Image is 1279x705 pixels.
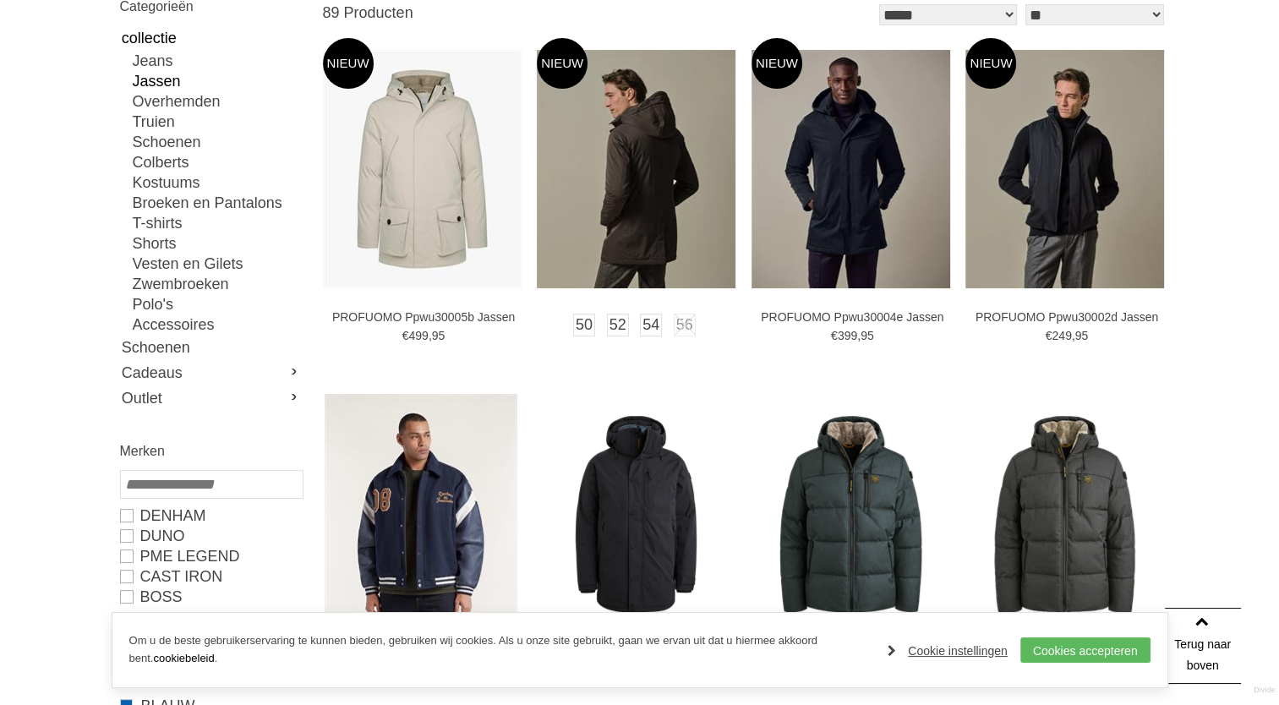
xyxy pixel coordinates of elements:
a: Broeken en Pantalons [133,193,302,213]
span: , [857,329,861,342]
span: 89 Producten [323,4,413,21]
a: Colberts [133,152,302,172]
a: Outlet [120,385,302,411]
span: , [1072,329,1075,342]
span: 499 [408,329,428,342]
a: PROFUOMO Ppwu30004e Jassen [759,309,945,325]
span: € [402,329,409,342]
a: Divide [1254,680,1275,701]
img: PROFUOMO Ppwu30004e Jassen [752,50,950,288]
a: cookiebeleid [153,652,214,664]
a: Schoenen [120,335,302,360]
p: Om u de beste gebruikerservaring te kunnen bieden, gebruiken wij cookies. Als u onze site gebruik... [129,632,872,668]
a: Truien [133,112,302,132]
a: collectie [120,25,302,51]
img: PME LEGEND Pja2508116 Jassen [965,415,1164,614]
a: 52 [607,314,629,336]
span: € [831,329,838,342]
span: 399 [838,329,857,342]
h2: Merken [120,440,302,462]
a: 50 [573,314,595,336]
a: PME LEGEND [120,546,302,566]
a: Terug naar boven [1165,608,1241,684]
a: Duno [120,526,302,546]
a: 54 [640,314,662,336]
a: Polo's [133,294,302,314]
a: Cadeaus [120,360,302,385]
a: T-shirts [133,213,302,233]
a: DENHAM [120,506,302,526]
a: BOSS [120,587,302,607]
span: , [429,329,432,342]
span: 95 [1075,329,1089,342]
a: Zwembroeken [133,274,302,294]
span: 95 [432,329,445,342]
a: Schoenen [133,132,302,152]
img: PROFUOMO Ppwu30005b Jassen [323,50,522,288]
a: Shorts [133,233,302,254]
a: Accessoires [133,314,302,335]
a: Cookie instellingen [888,638,1008,664]
a: PROFUOMO Ppwu30002d Jassen [974,309,1160,325]
img: PME LEGEND Pja2508116 Jassen [752,415,950,614]
img: DENHAM Love denham varsity wl Jassen [325,394,517,635]
a: Kostuums [133,172,302,193]
a: CAST IRON [120,566,302,587]
a: Overhemden [133,91,302,112]
a: Vesten en Gilets [133,254,302,274]
img: PME LEGEND Pja2508113 Jassen [537,415,735,614]
img: PROFUOMO Ppwu30004c Jassen [537,50,735,288]
img: PROFUOMO Ppwu30002d Jassen [965,50,1164,288]
span: 249 [1052,329,1071,342]
span: € [1046,329,1052,342]
a: Cookies accepteren [1020,637,1151,663]
a: Jeans [133,51,302,71]
a: Jassen [133,71,302,91]
span: 95 [861,329,874,342]
a: PROFUOMO Ppwu30005b Jassen [331,309,517,325]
